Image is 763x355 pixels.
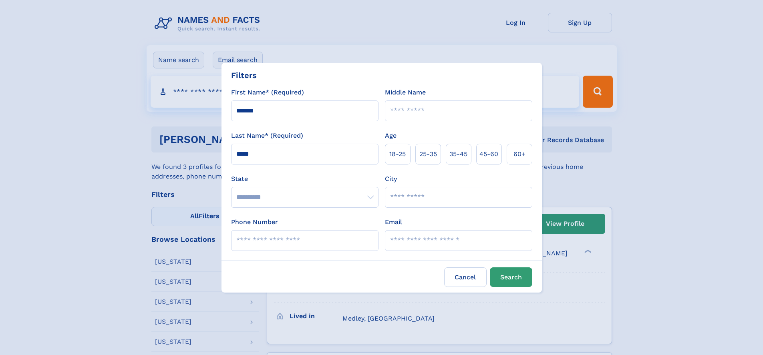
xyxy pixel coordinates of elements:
[231,174,378,184] label: State
[444,267,487,287] label: Cancel
[231,217,278,227] label: Phone Number
[231,131,303,140] label: Last Name* (Required)
[479,149,498,159] span: 45‑60
[385,174,397,184] label: City
[419,149,437,159] span: 25‑35
[231,88,304,97] label: First Name* (Required)
[389,149,406,159] span: 18‑25
[385,88,426,97] label: Middle Name
[513,149,525,159] span: 60+
[385,131,397,140] label: Age
[449,149,467,159] span: 35‑45
[231,69,257,81] div: Filters
[490,267,532,287] button: Search
[385,217,402,227] label: Email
